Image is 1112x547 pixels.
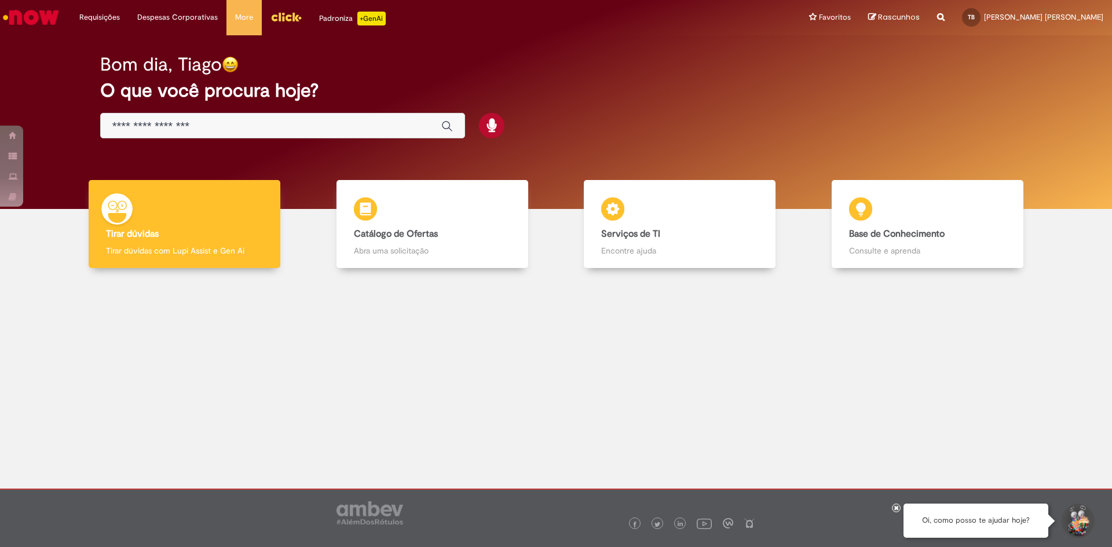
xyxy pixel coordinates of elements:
p: Tirar dúvidas com Lupi Assist e Gen Ai [106,245,263,256]
span: Favoritos [819,12,851,23]
p: Consulte e aprenda [849,245,1006,256]
span: [PERSON_NAME] [PERSON_NAME] [984,12,1103,22]
a: Tirar dúvidas Tirar dúvidas com Lupi Assist e Gen Ai [61,180,309,269]
p: +GenAi [357,12,386,25]
button: Iniciar Conversa de Suporte [1060,504,1095,538]
img: logo_footer_twitter.png [654,522,660,527]
img: logo_footer_youtube.png [697,516,712,531]
div: Oi, como posso te ajudar hoje? [904,504,1048,538]
img: logo_footer_linkedin.png [678,521,683,528]
span: More [235,12,253,23]
a: Base de Conhecimento Consulte e aprenda [804,180,1052,269]
img: logo_footer_ambev_rotulo_gray.png [336,501,403,524]
img: happy-face.png [222,56,239,73]
span: Despesas Corporativas [137,12,218,23]
a: Serviços de TI Encontre ajuda [556,180,804,269]
b: Base de Conhecimento [849,228,945,240]
div: Padroniza [319,12,386,25]
span: Rascunhos [878,12,920,23]
p: Encontre ajuda [601,245,758,256]
span: TB [968,13,975,21]
h2: O que você procura hoje? [100,80,1012,101]
img: logo_footer_naosei.png [744,518,755,528]
b: Serviços de TI [601,228,660,240]
span: Requisições [79,12,120,23]
img: ServiceNow [1,6,61,29]
a: Rascunhos [868,12,920,23]
a: Catálogo de Ofertas Abra uma solicitação [309,180,557,269]
h2: Bom dia, Tiago [100,54,222,75]
b: Catálogo de Ofertas [354,228,438,240]
img: click_logo_yellow_360x200.png [270,8,302,25]
b: Tirar dúvidas [106,228,159,240]
p: Abra uma solicitação [354,245,511,256]
img: logo_footer_facebook.png [632,522,638,527]
img: logo_footer_workplace.png [723,518,733,528]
